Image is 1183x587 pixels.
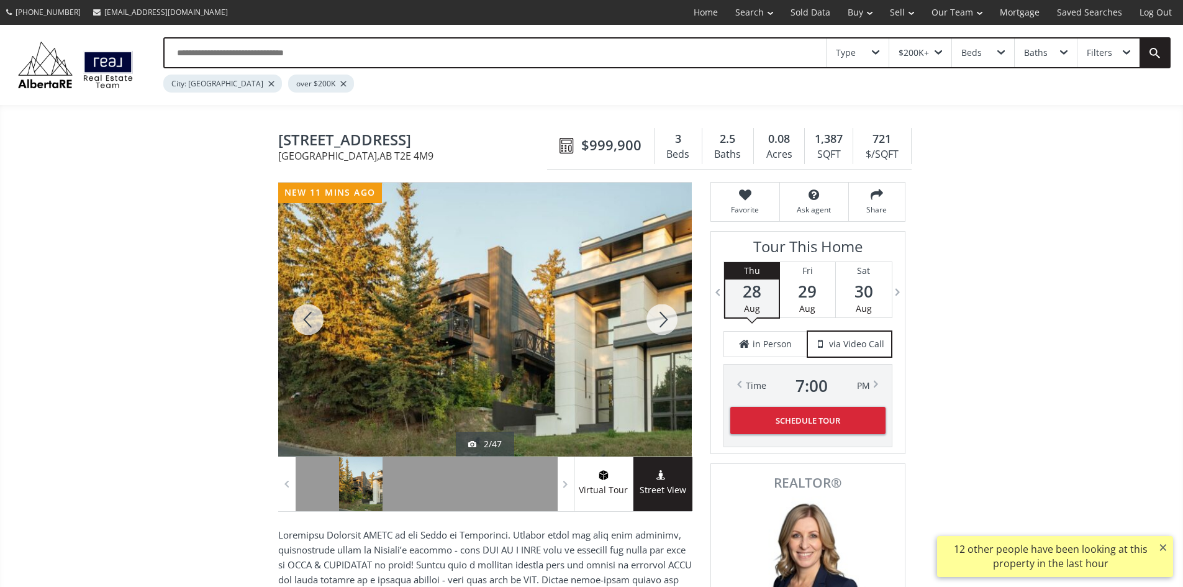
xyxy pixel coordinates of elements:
[633,483,692,498] span: Street View
[278,183,692,457] div: 618 10 Street NE Calgary, AB T2E 4M9 - Photo 2 of 47
[709,145,747,164] div: Baths
[1024,48,1048,57] div: Baths
[163,75,282,93] div: City: [GEOGRAPHIC_DATA]
[859,131,904,147] div: 721
[104,7,228,17] span: [EMAIL_ADDRESS][DOMAIN_NAME]
[780,283,835,300] span: 29
[725,476,891,489] span: REALTOR®
[815,131,843,147] span: 1,387
[278,151,553,161] span: [GEOGRAPHIC_DATA] , AB T2E 4M9
[725,283,779,300] span: 28
[730,407,886,434] button: Schedule Tour
[744,303,760,314] span: Aug
[288,75,354,93] div: over $200K
[836,262,892,280] div: Sat
[581,135,641,155] span: $999,900
[16,7,81,17] span: [PHONE_NUMBER]
[278,183,382,203] div: new 11 mins ago
[855,204,899,215] span: Share
[856,303,872,314] span: Aug
[795,377,828,394] span: 7 : 00
[661,145,696,164] div: Beds
[87,1,234,24] a: [EMAIL_ADDRESS][DOMAIN_NAME]
[829,338,884,350] span: via Video Call
[574,483,633,498] span: Virtual Tour
[859,145,904,164] div: $/SQFT
[709,131,747,147] div: 2.5
[836,283,892,300] span: 30
[1153,536,1173,558] button: ×
[760,145,798,164] div: Acres
[799,303,815,314] span: Aug
[725,262,779,280] div: Thu
[12,39,138,91] img: Logo
[1087,48,1112,57] div: Filters
[899,48,929,57] div: $200K+
[780,262,835,280] div: Fri
[836,48,856,57] div: Type
[723,238,892,262] h3: Tour This Home
[574,457,633,511] a: virtual tour iconVirtual Tour
[753,338,792,350] span: in Person
[811,145,846,164] div: SQFT
[597,470,610,480] img: virtual tour icon
[943,542,1158,571] div: 12 other people have been looking at this property in the last hour
[746,377,870,394] div: Time PM
[760,131,798,147] div: 0.08
[468,438,502,450] div: 2/47
[786,204,842,215] span: Ask agent
[661,131,696,147] div: 3
[278,132,553,151] span: 618 10 Street NE
[961,48,982,57] div: Beds
[717,204,773,215] span: Favorite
